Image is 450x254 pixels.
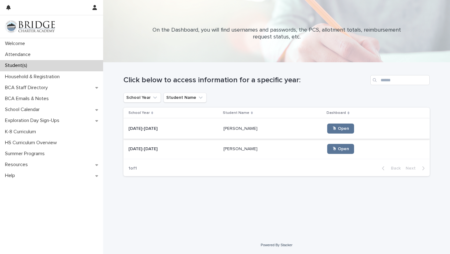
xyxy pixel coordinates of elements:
p: Student Name [223,109,249,116]
p: [PERSON_NAME] [223,125,259,131]
p: Summer Programs [2,151,50,157]
a: 🖱 Open [327,144,354,154]
p: BCA Staff Directory [2,85,53,91]
p: School Calendar [2,107,45,113]
p: [DATE]-[DATE] [128,125,159,131]
p: Resources [2,162,33,168]
span: Back [387,166,401,170]
h1: Click below to access information for a specific year: [123,76,368,85]
a: 🖱 Open [327,124,354,134]
tr: [DATE]-[DATE][DATE]-[DATE] [PERSON_NAME][PERSON_NAME] 🖱 Open [123,139,430,159]
p: Student(s) [2,63,32,69]
p: Exploration Day Sign-Ups [2,118,64,124]
p: 1 of 1 [123,161,142,176]
button: School Year [123,93,161,103]
input: Search [370,75,430,85]
span: Next [406,166,419,170]
a: Powered By Stacker [261,243,292,247]
button: Next [403,165,430,171]
p: Attendance [2,52,36,58]
p: HS Curriculum Overview [2,140,62,146]
p: BCA Emails & Notes [2,96,54,102]
p: On the Dashboard, you will find usernames and passwords, the PCS, allotment totals, reimbursement... [152,27,402,40]
p: Dashboard [327,109,346,116]
p: K-8 Curriculum [2,129,41,135]
p: [DATE]-[DATE] [128,145,159,152]
tr: [DATE]-[DATE][DATE]-[DATE] [PERSON_NAME][PERSON_NAME] 🖱 Open [123,119,430,139]
p: Help [2,173,20,179]
img: V1C1m3IdTEidaUdm9Hs0 [5,20,55,33]
p: Household & Registration [2,74,65,80]
span: 🖱 Open [332,147,349,151]
span: 🖱 Open [332,126,349,131]
p: School Year [128,109,150,116]
button: Student Name [163,93,207,103]
p: Welcome [2,41,30,47]
button: Back [377,165,403,171]
p: [PERSON_NAME] [223,145,259,152]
